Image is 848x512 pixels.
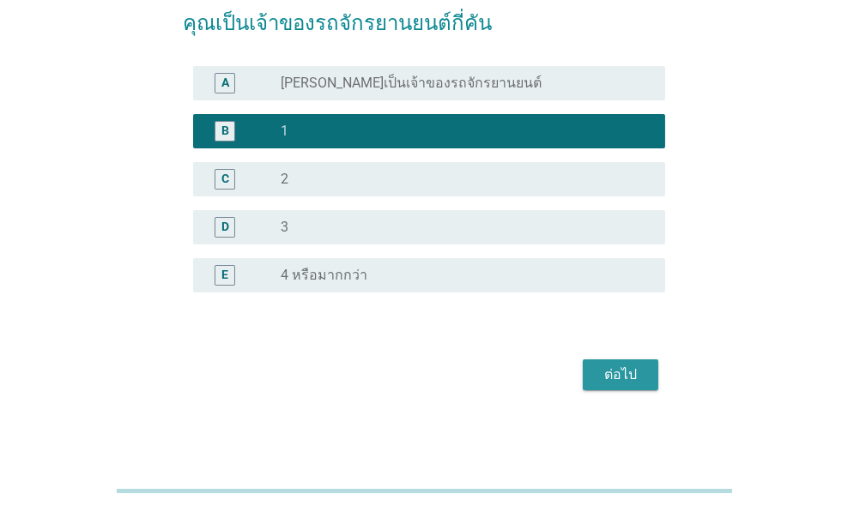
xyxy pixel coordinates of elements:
[221,74,229,92] div: A
[583,359,658,390] button: ต่อไป
[221,218,229,236] div: D
[281,75,542,92] label: [PERSON_NAME]เป็นเจ้าของรถจักรยานยนต์
[281,219,288,236] label: 3
[281,267,367,284] label: 4 หรือมากกว่า
[281,171,288,188] label: 2
[221,122,229,140] div: B
[221,266,228,284] div: E
[281,123,288,140] label: 1
[221,170,229,188] div: C
[597,364,645,385] div: ต่อไป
